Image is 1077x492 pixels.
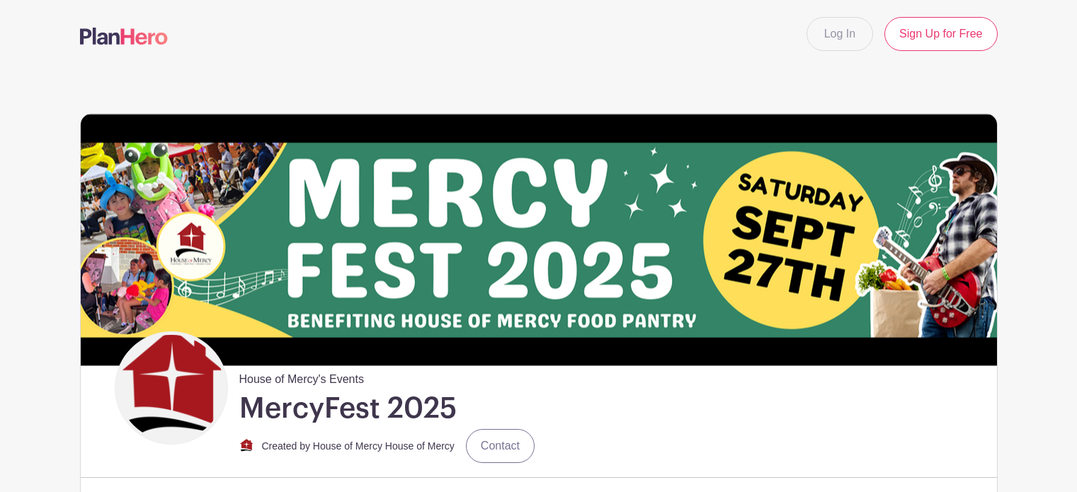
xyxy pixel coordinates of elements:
[118,335,224,441] img: PNG-logo-house-only.png
[884,17,997,51] a: Sign Up for Free
[807,17,873,51] a: Log In
[80,28,168,45] img: logo-507f7623f17ff9eddc593b1ce0a138ce2505c220e1c5a4e2b4648c50719b7d32.svg
[239,391,457,426] h1: MercyFest 2025
[239,439,253,453] img: PNG-logo-house-only.png
[262,440,455,452] small: Created by House of Mercy House of Mercy
[81,114,997,365] img: Mercy-Fest-Banner-Plan-Hero.jpg
[239,365,364,388] span: House of Mercy's Events
[466,429,535,463] a: Contact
